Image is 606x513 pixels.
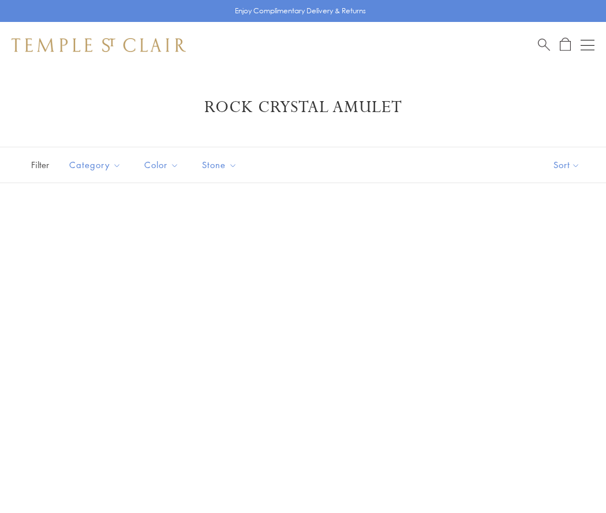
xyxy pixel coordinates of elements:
[12,38,186,52] img: Temple St. Clair
[560,38,571,52] a: Open Shopping Bag
[538,38,550,52] a: Search
[528,147,606,183] button: Show sort by
[29,97,577,118] h1: Rock Crystal Amulet
[136,152,188,178] button: Color
[196,158,246,172] span: Stone
[139,158,188,172] span: Color
[63,158,130,172] span: Category
[581,38,594,52] button: Open navigation
[61,152,130,178] button: Category
[193,152,246,178] button: Stone
[235,5,366,17] p: Enjoy Complimentary Delivery & Returns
